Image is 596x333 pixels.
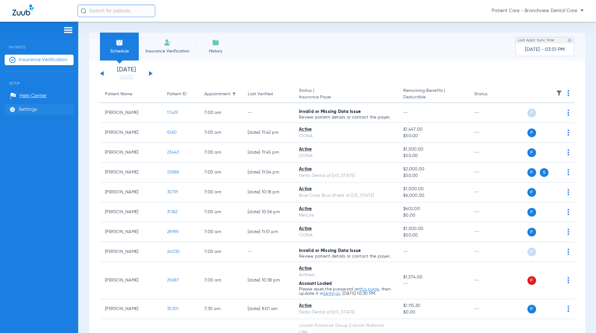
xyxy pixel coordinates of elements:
[299,212,393,219] div: MetLife
[469,86,511,103] th: Status
[403,133,464,139] span: $50.00
[556,90,562,96] img: filter.svg
[212,39,219,46] img: History
[204,91,230,97] div: Appointment
[167,210,178,214] span: 31362
[403,153,464,159] span: $50.00
[243,143,294,163] td: [DATE] 11:45 PM
[403,166,464,173] span: $2,000.00
[167,170,179,174] span: 22888
[403,192,464,199] span: $6,000.00
[199,163,243,182] td: 7:00 AM
[299,254,393,259] p: Review patient details or contact the payer.
[100,143,162,163] td: [PERSON_NAME]
[199,123,243,143] td: 7:00 AM
[299,186,393,192] div: Active
[299,226,393,232] div: Active
[567,110,569,116] img: group-dot-blue.svg
[199,242,243,262] td: 7:00 AM
[567,189,569,195] img: group-dot-blue.svg
[100,202,162,222] td: [PERSON_NAME]
[567,129,569,136] img: group-dot-blue.svg
[403,186,464,192] span: $1,000.00
[100,262,162,299] td: [PERSON_NAME]
[299,287,393,296] p: Please reset the password on , then update it in . [DATE] 10:30 PM.
[527,248,536,256] span: P
[403,110,408,115] span: --
[108,67,145,80] li: [DATE]
[299,146,393,153] div: Active
[403,303,464,309] span: $1,115.20
[469,202,511,222] td: --
[567,209,569,215] img: group-dot-blue.svg
[248,91,289,97] div: Last Verified
[299,173,393,179] div: Delta Dental of [US_STATE]
[201,48,230,54] span: History
[567,38,572,43] img: last sync help info
[403,281,464,287] span: --
[469,143,511,163] td: --
[167,91,194,97] div: Patient ID
[403,274,464,281] span: $1,574.00
[100,222,162,242] td: [PERSON_NAME]
[19,57,67,63] span: Insurance Verification
[565,303,596,333] div: Chat Widget
[167,307,178,311] span: 35301
[243,123,294,143] td: [DATE] 11:42 PM
[199,262,243,299] td: 7:00 AM
[5,72,74,85] span: Setup
[243,202,294,222] td: [DATE] 10:56 PM
[204,91,238,97] div: Appointment
[469,222,511,242] td: --
[469,103,511,123] td: --
[63,26,73,34] img: hamburger-icon
[492,8,584,14] span: Patient Care - Branchview Dental Care
[116,39,123,46] img: Schedule
[567,149,569,155] img: group-dot-blue.svg
[199,202,243,222] td: 7:00 AM
[567,90,569,96] img: group-dot-blue.svg
[299,115,393,119] p: Review patient details or contact the payer.
[164,39,171,46] img: Manual Insurance Verification
[243,103,294,123] td: --
[100,123,162,143] td: [PERSON_NAME]
[167,91,187,97] div: Patient ID
[81,8,86,14] img: Search Icon
[143,48,192,54] span: Insurance Verification
[100,103,162,123] td: [PERSON_NAME]
[299,166,393,173] div: Active
[323,291,340,296] a: Settings
[469,163,511,182] td: --
[299,110,361,114] span: Invalid or Missing Data Issue
[12,5,34,16] img: Zuub Logo
[299,153,393,159] div: CIGNA
[469,242,511,262] td: --
[299,133,393,139] div: CIGNA
[527,128,536,137] span: P
[199,182,243,202] td: 7:00 AM
[403,206,464,212] span: $602.00
[299,303,393,309] div: Active
[527,208,536,217] span: P
[299,281,332,286] span: Account Locked
[403,309,464,316] span: $0.00
[199,299,243,319] td: 7:30 AM
[199,143,243,163] td: 7:00 AM
[299,272,393,278] div: Anthem
[299,265,393,272] div: Active
[518,37,555,43] span: Last Appt. Sync Time:
[167,130,177,135] span: 9260
[469,123,511,143] td: --
[199,103,243,123] td: 7:00 AM
[527,109,536,117] span: P
[19,106,37,113] span: Settings
[78,5,155,17] input: Search for patients
[527,148,536,157] span: P
[403,146,464,153] span: $1,500.00
[167,110,178,115] span: 17429
[403,173,464,179] span: $50.00
[299,206,393,212] div: Active
[105,91,132,97] div: Patient Name
[299,309,393,316] div: Delta Dental of [US_STATE]
[105,91,157,97] div: Patient Name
